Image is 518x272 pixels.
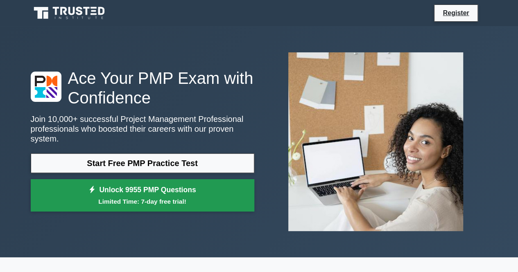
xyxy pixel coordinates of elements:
[438,8,474,18] a: Register
[41,197,244,206] small: Limited Time: 7-day free trial!
[31,114,254,144] p: Join 10,000+ successful Project Management Professional professionals who boosted their careers w...
[31,179,254,212] a: Unlock 9955 PMP QuestionsLimited Time: 7-day free trial!
[31,68,254,108] h1: Ace Your PMP Exam with Confidence
[31,153,254,173] a: Start Free PMP Practice Test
